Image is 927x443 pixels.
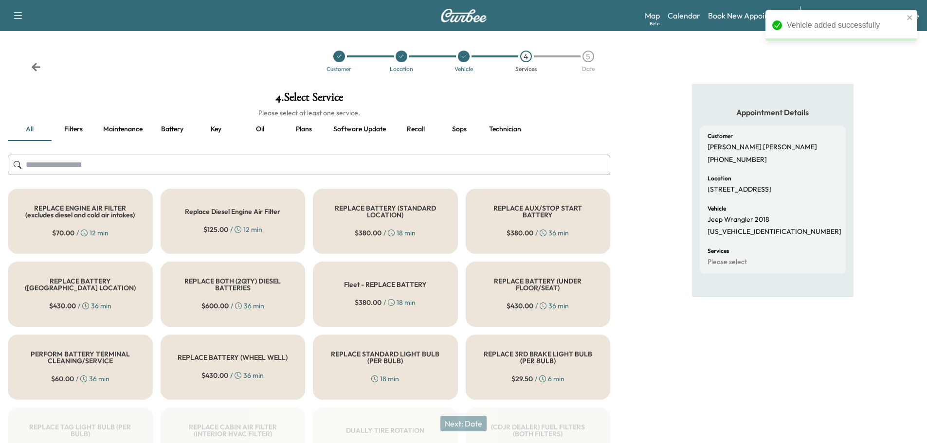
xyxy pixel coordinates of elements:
h5: REPLACE BATTERY ([GEOGRAPHIC_DATA] LOCATION) [24,278,137,291]
a: Calendar [668,10,700,21]
span: $ 380.00 [355,298,382,307]
h6: Vehicle [708,206,726,212]
div: / 36 min [51,374,109,384]
h5: REPLACE AUX/STOP START BATTERY [482,205,595,218]
span: $ 125.00 [203,225,228,234]
h5: REPLACE 3RD BRAKE LIGHT BULB (PER BULB) [482,351,595,364]
button: Filters [52,118,95,141]
div: Date [582,66,595,72]
h5: PERFORM BATTERY TERMINAL CLEANING/SERVICE [24,351,137,364]
h5: Replace Diesel Engine Air Filter [185,208,280,215]
button: Software update [326,118,394,141]
h6: Please select at least one service. [8,108,610,118]
h5: REPLACE BATTERY (STANDARD LOCATION) [329,205,442,218]
span: $ 430.00 [49,301,76,311]
button: Maintenance [95,118,150,141]
div: Location [390,66,413,72]
h1: 4 . Select Service [8,91,610,108]
div: 4 [520,51,532,62]
div: Beta [650,20,660,27]
h5: REPLACE BOTH (2QTY) DIESEL BATTERIES [177,278,290,291]
div: Vehicle added successfully [787,19,904,31]
button: Oil [238,118,282,141]
button: Key [194,118,238,141]
span: $ 70.00 [52,228,74,238]
button: Recall [394,118,437,141]
h5: REPLACE STANDARD LIGHT BULB (PER BULB) [329,351,442,364]
div: 5 [582,51,594,62]
div: basic tabs example [8,118,610,141]
div: / 12 min [203,225,262,234]
div: Vehicle [454,66,473,72]
button: Sops [437,118,481,141]
span: $ 380.00 [507,228,533,238]
div: / 36 min [507,228,569,238]
h5: Fleet - REPLACE BATTERY [344,281,427,288]
div: / 36 min [201,371,264,380]
img: Curbee Logo [440,9,487,22]
h6: Services [708,248,729,254]
div: Customer [327,66,351,72]
h5: REPLACE ENGINE AIR FILTER (excludes diesel and cold air intakes) [24,205,137,218]
span: $ 430.00 [507,301,533,311]
p: [PHONE_NUMBER] [708,156,767,164]
span: $ 600.00 [201,301,229,311]
button: Plans [282,118,326,141]
button: close [907,14,913,21]
h5: REPLACE BATTERY (UNDER FLOOR/SEAT) [482,278,595,291]
div: / 36 min [201,301,264,311]
button: Technician [481,118,529,141]
span: $ 430.00 [201,371,228,380]
span: $ 60.00 [51,374,74,384]
button: all [8,118,52,141]
p: Jeep Wrangler 2018 [708,215,769,224]
p: [US_VEHICLE_IDENTIFICATION_NUMBER] [708,228,841,236]
h5: Appointment Details [700,107,846,118]
h6: Customer [708,133,733,139]
span: $ 29.50 [511,374,533,384]
div: 18 min [371,374,399,384]
span: $ 380.00 [355,228,382,238]
div: / 6 min [511,374,564,384]
div: / 18 min [355,298,416,307]
div: / 18 min [355,228,416,238]
h5: REPLACE BATTERY (WHEEL WELL) [178,354,288,361]
p: [PERSON_NAME] [PERSON_NAME] [708,143,817,152]
p: Please select [708,258,747,266]
button: Battery [150,118,194,141]
div: / 36 min [507,301,569,311]
a: Book New Appointment [708,10,790,21]
div: Back [31,62,41,72]
p: [STREET_ADDRESS] [708,185,771,194]
div: / 36 min [49,301,111,311]
div: Services [515,66,537,72]
a: MapBeta [645,10,660,21]
h6: Location [708,176,731,181]
div: / 12 min [52,228,109,238]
